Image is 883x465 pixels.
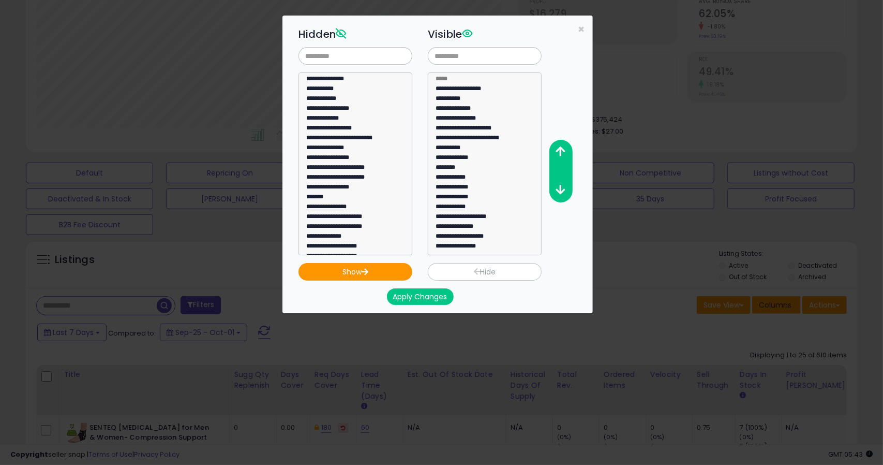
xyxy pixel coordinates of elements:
h3: Visible [428,26,542,42]
button: Apply Changes [387,288,454,305]
button: Hide [428,263,542,281]
span: × [578,22,585,37]
h3: Hidden [298,26,412,42]
button: Show [298,263,412,281]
